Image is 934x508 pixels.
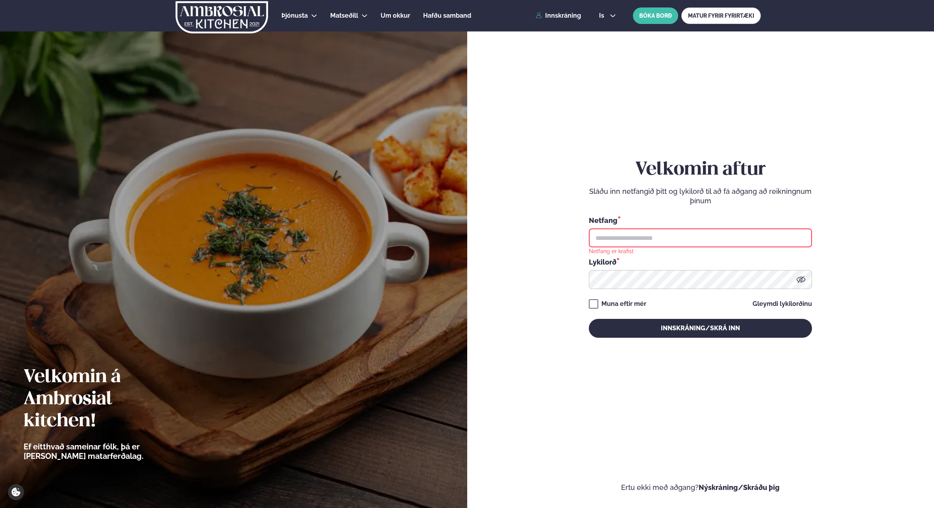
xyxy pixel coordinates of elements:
div: Netfang [589,215,812,225]
div: Netfang er krafist [589,247,634,254]
img: logo [175,1,269,33]
a: Matseðill [330,11,358,20]
span: Matseðill [330,12,358,19]
a: Innskráning [536,12,581,19]
a: MATUR FYRIR FYRIRTÆKI [681,7,761,24]
a: Þjónusta [281,11,308,20]
span: Hafðu samband [423,12,471,19]
button: Innskráning/Skrá inn [589,319,812,338]
span: Um okkur [381,12,410,19]
a: Nýskráning/Skráðu þig [699,483,780,491]
div: Lykilorð [589,257,812,267]
span: Þjónusta [281,12,308,19]
p: Ef eitthvað sameinar fólk, þá er [PERSON_NAME] matarferðalag. [24,442,187,461]
h2: Velkomin á Ambrosial kitchen! [24,366,187,433]
button: BÓKA BORÐ [633,7,678,24]
span: is [599,13,607,19]
a: Cookie settings [8,484,24,500]
h2: Velkomin aftur [589,159,812,181]
a: Gleymdi lykilorðinu [753,301,812,307]
p: Ertu ekki með aðgang? [491,483,911,492]
a: Um okkur [381,11,410,20]
button: is [593,13,622,19]
a: Hafðu samband [423,11,471,20]
p: Sláðu inn netfangið þitt og lykilorð til að fá aðgang að reikningnum þínum [589,187,812,206]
